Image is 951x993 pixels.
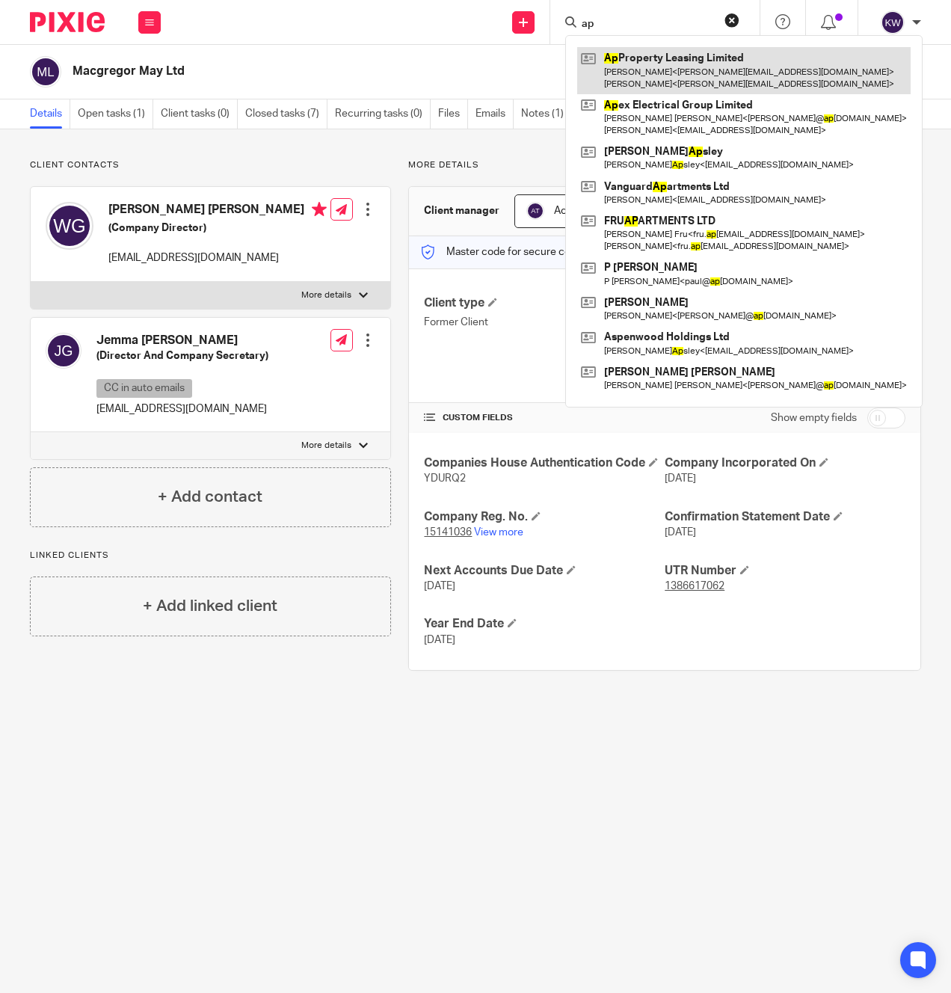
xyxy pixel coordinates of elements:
[665,581,724,591] tcxspan: Call 1386617062 via 3CX
[161,99,238,129] a: Client tasks (0)
[335,99,431,129] a: Recurring tasks (0)
[158,485,262,508] h4: + Add contact
[301,440,351,452] p: More details
[474,527,523,538] a: View more
[665,473,696,484] span: [DATE]
[475,99,514,129] a: Emails
[420,245,678,259] p: Master code for secure communications and files
[424,203,499,218] h3: Client manager
[724,13,739,28] button: Clear
[96,348,268,363] h5: (Director And Company Secretary)
[424,635,455,645] span: [DATE]
[665,455,905,471] h4: Company Incorporated On
[424,295,665,311] h4: Client type
[665,563,905,579] h4: UTR Number
[424,563,665,579] h4: Next Accounts Due Date
[408,159,921,171] p: More details
[46,333,81,369] img: svg%3E
[424,581,455,591] span: [DATE]
[108,221,327,236] h5: (Company Director)
[665,509,905,525] h4: Confirmation Statement Date
[30,159,391,171] p: Client contacts
[78,99,153,129] a: Open tasks (1)
[143,594,277,618] h4: + Add linked client
[424,527,472,538] tcxspan: Call 15141036 via 3CX
[73,64,588,79] h2: Macgregor May Ltd
[424,412,665,424] h4: CUSTOM FIELDS
[96,379,192,398] p: CC in auto emails
[881,10,905,34] img: svg%3E
[424,509,665,525] h4: Company Reg. No.
[424,473,466,484] span: YDURQ2
[108,250,327,265] p: [EMAIL_ADDRESS][DOMAIN_NAME]
[312,202,327,217] i: Primary
[438,99,468,129] a: Files
[46,202,93,250] img: svg%3E
[30,550,391,562] p: Linked clients
[245,99,327,129] a: Closed tasks (7)
[424,455,665,471] h4: Companies House Authentication Code
[424,616,665,632] h4: Year End Date
[108,202,327,221] h4: [PERSON_NAME] [PERSON_NAME]
[96,333,268,348] h4: Jemma [PERSON_NAME]
[30,99,70,129] a: Details
[771,411,857,425] label: Show empty fields
[30,12,105,32] img: Pixie
[424,315,665,330] p: Former Client
[521,99,572,129] a: Notes (1)
[665,527,696,538] span: [DATE]
[580,18,715,31] input: Search
[30,56,61,87] img: svg%3E
[301,289,351,301] p: More details
[554,206,627,216] span: Accounts Team
[526,202,544,220] img: svg%3E
[96,402,268,416] p: [EMAIL_ADDRESS][DOMAIN_NAME]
